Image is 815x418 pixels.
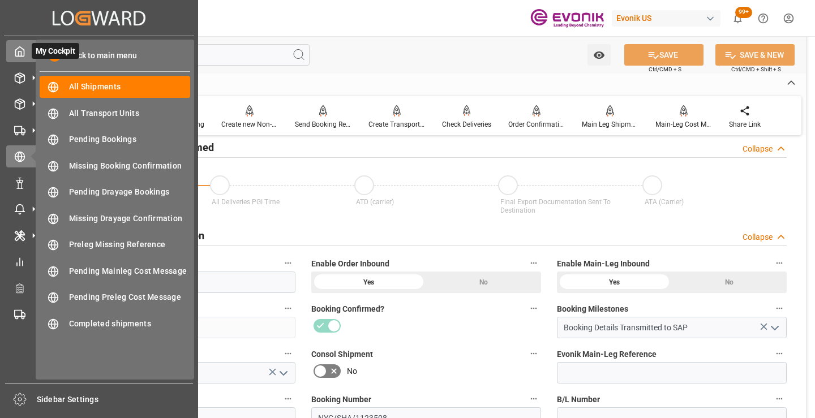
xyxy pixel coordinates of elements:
[311,258,389,270] span: Enable Order Inbound
[69,265,191,277] span: Pending Mainleg Cost Message
[508,119,565,130] div: Order Confirmation
[772,346,787,361] button: Evonik Main-Leg Reference
[6,40,192,62] a: My CockpitMy Cockpit
[582,119,638,130] div: Main Leg Shipment
[40,234,190,256] a: Preleg Missing Reference
[725,6,750,31] button: show 100 new notifications
[6,303,192,325] a: Transport Planning
[69,291,191,303] span: Pending Preleg Cost Message
[526,346,541,361] button: Consol Shipment
[557,348,657,360] span: Evonik Main-Leg Reference
[40,312,190,334] a: Completed shipments
[557,303,628,315] span: Booking Milestones
[772,391,787,406] button: B/L Number
[672,272,787,293] div: No
[295,119,351,130] div: Send Booking Request To ABS
[69,239,191,251] span: Preleg Missing Reference
[40,154,190,176] a: Missing Booking Confirmation
[32,43,79,59] span: My Cockpit
[311,303,384,315] span: Booking Confirmed?
[347,365,357,377] span: No
[743,231,773,243] div: Collapse
[40,128,190,150] a: Pending Bookings
[731,65,781,74] span: Ctrl/CMD + Shift + S
[311,394,371,406] span: Booking Number
[368,119,425,130] div: Create Transport Unit
[40,102,190,124] a: All Transport Units
[655,119,712,130] div: Main-Leg Cost Message
[557,272,672,293] div: Yes
[69,318,191,330] span: Completed shipments
[69,81,191,93] span: All Shipments
[281,391,295,406] button: Freight Forwarder Reference
[729,119,761,130] div: Share Link
[772,301,787,316] button: Booking Milestones
[526,301,541,316] button: Booking Confirmed?
[274,364,291,382] button: open menu
[649,65,681,74] span: Ctrl/CMD + S
[612,10,720,27] div: Evonik US
[526,391,541,406] button: Booking Number
[221,119,278,130] div: Create new Non-Conformance
[311,348,373,360] span: Consol Shipment
[715,44,795,66] button: SAVE & NEW
[40,76,190,98] a: All Shipments
[766,319,783,337] button: open menu
[500,198,611,214] span: Final Export Documentation Sent To Destination
[281,301,295,316] button: code
[69,213,191,225] span: Missing Drayage Confirmation
[442,119,491,130] div: Check Deliveries
[69,186,191,198] span: Pending Drayage Bookings
[212,198,280,206] span: All Deliveries PGI Time
[37,394,194,406] span: Sidebar Settings
[6,277,192,299] a: Transport Planner
[735,7,752,18] span: 99+
[6,251,192,273] a: My Reports
[645,198,684,206] span: ATA (Carrier)
[281,346,295,361] button: Booking Status
[426,272,541,293] div: No
[743,143,773,155] div: Collapse
[40,286,190,308] a: Pending Preleg Cost Message
[61,50,137,62] span: Back to main menu
[750,6,776,31] button: Help Center
[69,160,191,172] span: Missing Booking Confirmation
[40,181,190,203] a: Pending Drayage Bookings
[40,260,190,282] a: Pending Mainleg Cost Message
[69,107,191,119] span: All Transport Units
[624,44,704,66] button: SAVE
[530,8,604,28] img: Evonik-brand-mark-Deep-Purple-RGB.jpeg_1700498283.jpeg
[587,44,611,66] button: open menu
[772,256,787,270] button: Enable Main-Leg Inbound
[612,7,725,29] button: Evonik US
[557,394,600,406] span: B/L Number
[69,133,191,145] span: Pending Bookings
[6,171,192,193] a: Non Conformance
[356,198,394,206] span: ATD (carrier)
[281,256,295,270] button: Order Number
[526,256,541,270] button: Enable Order Inbound
[40,207,190,229] a: Missing Drayage Confirmation
[557,258,650,270] span: Enable Main-Leg Inbound
[311,272,426,293] div: Yes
